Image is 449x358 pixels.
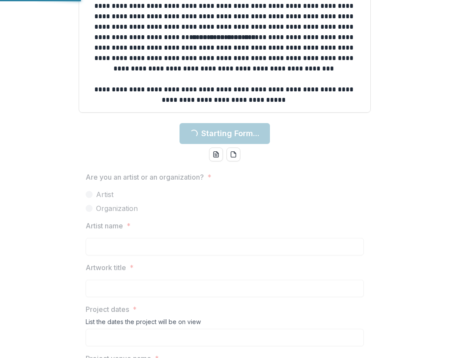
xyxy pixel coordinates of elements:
button: Starting Form... [180,123,270,144]
button: pdf-download [226,147,240,161]
div: List the dates the project will be on view [86,318,364,329]
p: Artist name [86,221,123,231]
button: word-download [209,147,223,161]
span: Artist [96,189,113,200]
p: Are you an artist or an organization? [86,172,204,182]
span: Organization [96,203,138,214]
p: Artwork title [86,262,126,273]
p: Project dates [86,304,129,315]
